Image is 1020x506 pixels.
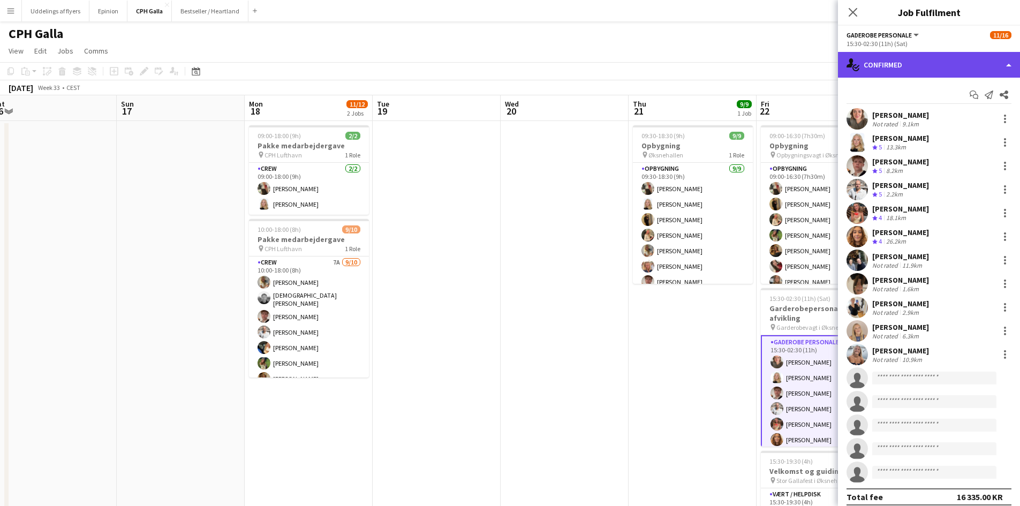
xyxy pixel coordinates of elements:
[9,46,24,56] span: View
[345,245,360,253] span: 1 Role
[34,46,47,56] span: Edit
[633,125,753,284] app-job-card: 09:30-18:30 (9h)9/9Opbygning Øksnehallen1 RoleOpbygning9/909:30-18:30 (9h)[PERSON_NAME][PERSON_NA...
[900,308,921,316] div: 2.9km
[872,308,900,316] div: Not rated
[872,180,929,190] div: [PERSON_NAME]
[872,299,929,308] div: [PERSON_NAME]
[838,5,1020,19] h3: Job Fulfilment
[761,125,881,284] app-job-card: 09:00-16:30 (7h30m)7/7Opbygning Opbygningsvagt i Øksnehallen til stor gallafest1 RoleOpbygning7/7...
[57,46,73,56] span: Jobs
[347,109,367,117] div: 2 Jobs
[872,322,929,332] div: [PERSON_NAME]
[633,141,753,150] h3: Opbygning
[776,151,857,159] span: Opbygningsvagt i Øksnehallen til stor gallafest
[847,31,912,39] span: Gaderobe personale
[80,44,112,58] a: Comms
[9,82,33,93] div: [DATE]
[761,163,881,292] app-card-role: Opbygning7/709:00-16:30 (7h30m)[PERSON_NAME][PERSON_NAME][PERSON_NAME][PERSON_NAME][PERSON_NAME][...
[641,132,685,140] span: 09:30-18:30 (9h)
[346,100,368,108] span: 11/12
[249,256,369,436] app-card-role: Crew7A9/1010:00-18:00 (8h)[PERSON_NAME][DEMOGRAPHIC_DATA][PERSON_NAME][PERSON_NAME][PERSON_NAME][...
[761,466,881,476] h3: Velkomst og guiding
[648,151,683,159] span: Øksnehallen
[872,228,929,237] div: [PERSON_NAME]
[121,99,134,109] span: Sun
[345,132,360,140] span: 2/2
[249,235,369,244] h3: Pakke medarbejdergave
[879,237,882,245] span: 4
[900,285,921,293] div: 1.6km
[884,237,908,246] div: 26.2km
[761,288,881,447] app-job-card: 15:30-02:30 (11h) (Sat)11/16Garderobepersonale og afvikling Garderobevagt i Øksnehallen til stor ...
[631,105,646,117] span: 21
[9,26,63,42] h1: CPH Galla
[761,141,881,150] h3: Opbygning
[89,1,127,21] button: Epinion
[633,99,646,109] span: Thu
[503,105,519,117] span: 20
[872,133,929,143] div: [PERSON_NAME]
[872,285,900,293] div: Not rated
[172,1,248,21] button: Bestseller / Heartland
[737,109,751,117] div: 1 Job
[900,120,921,128] div: 9.1km
[769,294,830,303] span: 15:30-02:30 (11h) (Sat)
[879,143,882,151] span: 5
[119,105,134,117] span: 17
[900,356,924,364] div: 10.9km
[505,99,519,109] span: Wed
[377,99,389,109] span: Tue
[872,261,900,269] div: Not rated
[879,190,882,198] span: 5
[872,157,929,167] div: [PERSON_NAME]
[990,31,1011,39] span: 11/16
[900,261,924,269] div: 11.9km
[737,100,752,108] span: 9/9
[84,46,108,56] span: Comms
[884,190,905,199] div: 2.2km
[265,245,302,253] span: CPH Lufthavn
[900,332,921,340] div: 6.3km
[847,31,920,39] button: Gaderobe personale
[761,304,881,323] h3: Garderobepersonale og afvikling
[30,44,51,58] a: Edit
[22,1,89,21] button: Uddelings af flyers
[265,151,302,159] span: CPH Lufthavn
[879,214,882,222] span: 4
[247,105,263,117] span: 18
[872,204,929,214] div: [PERSON_NAME]
[847,492,883,502] div: Total fee
[258,132,301,140] span: 09:00-18:00 (9h)
[776,477,851,485] span: Stor Gallafest i Øksnehallen
[345,151,360,159] span: 1 Role
[249,219,369,377] app-job-card: 10:00-18:00 (8h)9/10Pakke medarbejdergave CPH Lufthavn1 RoleCrew7A9/1010:00-18:00 (8h)[PERSON_NAM...
[249,163,369,215] app-card-role: Crew2/209:00-18:00 (9h)[PERSON_NAME][PERSON_NAME]
[761,99,769,109] span: Fri
[884,167,905,176] div: 8.2km
[729,151,744,159] span: 1 Role
[342,225,360,233] span: 9/10
[872,120,900,128] div: Not rated
[633,163,753,327] app-card-role: Opbygning9/909:30-18:30 (9h)[PERSON_NAME][PERSON_NAME][PERSON_NAME][PERSON_NAME][PERSON_NAME][PER...
[776,323,857,331] span: Garderobevagt i Øksnehallen til stor gallafest
[249,99,263,109] span: Mon
[872,275,929,285] div: [PERSON_NAME]
[249,125,369,215] app-job-card: 09:00-18:00 (9h)2/2Pakke medarbejdergave CPH Lufthavn1 RoleCrew2/209:00-18:00 (9h)[PERSON_NAME][P...
[729,132,744,140] span: 9/9
[957,492,1003,502] div: 16 335.00 KR
[847,40,1011,48] div: 15:30-02:30 (11h) (Sat)
[53,44,78,58] a: Jobs
[879,167,882,175] span: 5
[258,225,301,233] span: 10:00-18:00 (8h)
[872,332,900,340] div: Not rated
[769,132,825,140] span: 09:00-16:30 (7h30m)
[375,105,389,117] span: 19
[4,44,28,58] a: View
[872,110,929,120] div: [PERSON_NAME]
[838,52,1020,78] div: Confirmed
[35,84,62,92] span: Week 33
